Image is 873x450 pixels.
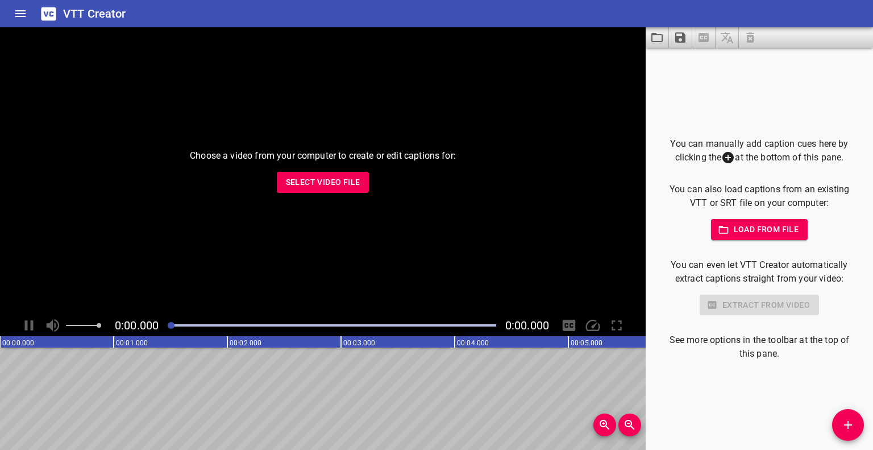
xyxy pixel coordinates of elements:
[716,27,739,48] span: Add some captions below, then you can translate them.
[286,175,360,189] span: Select Video File
[618,414,641,436] button: Zoom Out
[343,339,375,347] text: 00:03.000
[646,27,669,48] button: Load captions from file
[664,183,855,210] p: You can also load captions from an existing VTT or SRT file on your computer:
[558,315,580,336] div: Hide/Show Captions
[115,319,159,332] span: Current Time
[669,27,692,48] button: Save captions to file
[277,172,369,193] button: Select Video File
[230,339,261,347] text: 00:02.000
[711,219,808,240] button: Load from file
[593,414,616,436] button: Zoom In
[582,315,604,336] div: Playback Speed
[116,339,148,347] text: 00:01.000
[457,339,489,347] text: 00:04.000
[720,222,799,237] span: Load from file
[674,31,687,44] svg: Save captions to file
[190,149,456,163] p: Choose a video from your computer to create or edit captions for:
[664,333,855,361] p: See more options in the toolbar at the top of this pane.
[63,5,126,23] h6: VTT Creator
[606,315,627,336] div: Toggle Full Screen
[664,258,855,286] p: You can even let VTT Creator automatically extract captions straight from your video:
[650,31,664,44] svg: Load captions from file
[2,339,34,347] text: 00:00.000
[571,339,602,347] text: 00:05.000
[664,295,855,316] div: Select a video in the pane to the left to use this feature
[664,137,855,165] p: You can manually add caption cues here by clicking the at the bottom of this pane.
[692,27,716,48] span: Select a video in the pane to the left, then you can automatically extract captions.
[505,319,549,332] span: Video Duration
[168,324,496,327] div: Play progress
[832,409,864,441] button: Add Cue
